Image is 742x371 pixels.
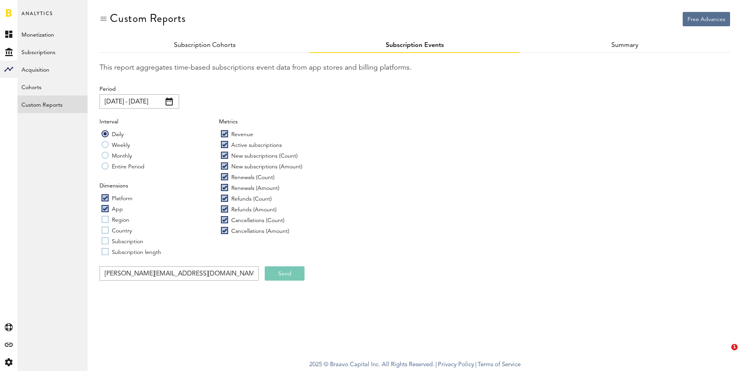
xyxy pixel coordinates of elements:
[102,194,133,202] label: Platform
[102,130,124,138] label: Daily
[715,344,734,363] iframe: Intercom live chat
[309,359,434,371] span: 2025 © Braavo Capital Inc. All Rights Reserved.
[102,248,161,256] label: Subscription length
[231,228,289,234] span: Cancellations (Amount)
[102,162,144,170] label: Entire Period
[102,151,132,159] label: Monthly
[102,226,132,234] label: Country
[102,237,143,245] label: Subscription
[731,344,738,350] span: 1
[611,42,639,49] a: Summary
[100,63,730,73] div: This report aggregates time-based subscriptions event data from app stores and billing platforms.
[102,141,130,148] label: Weekly
[231,218,285,223] span: Cancellations (Count)
[100,85,116,93] label: Period
[231,175,275,180] span: Renewals (Count)
[18,25,88,43] a: Monetization
[102,215,129,223] label: Region
[21,9,53,25] span: Analytics
[174,42,236,49] a: Subscription Cohorts
[231,207,277,213] span: Refunds (Amount)
[438,362,474,368] a: Privacy Policy
[231,132,253,137] span: Revenue
[219,118,238,126] label: Metrics
[265,266,305,281] button: Send
[386,42,444,49] a: Subscription Events
[683,12,730,26] button: Free Advances
[110,12,186,25] div: Custom Reports
[100,182,128,190] label: Dimensions
[231,196,272,202] span: Refunds (Count)
[231,185,279,191] span: Renewals (Amount)
[478,362,521,368] a: Terms of Service
[18,78,88,96] a: Cohorts
[102,205,123,213] label: App
[18,61,88,78] a: Acquisition
[231,153,298,159] span: New subscriptions (Count)
[231,143,282,148] span: Active subscriptions
[100,118,118,126] label: Interval
[231,164,303,170] span: New subscriptions (Amount)
[18,96,88,113] a: Custom Reports
[100,266,259,281] input: Email
[18,43,88,61] a: Subscriptions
